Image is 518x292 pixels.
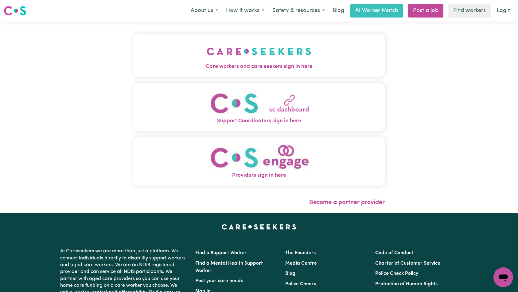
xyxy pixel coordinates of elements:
[350,4,403,18] a: AI Worker Match
[4,5,26,16] img: Careseekers logo
[195,278,243,283] a: Post your care needs
[133,34,385,77] button: Care workers and care seekers sign in here
[133,83,385,131] button: Support Coordinators sign in here
[195,251,247,255] a: Find a Support Worker
[222,4,268,17] button: How it works
[493,267,513,287] iframe: Button to launch messaging window
[133,137,385,186] button: Providers sign in here
[285,261,317,266] a: Media Centre
[4,4,26,18] a: Careseekers logo
[375,271,418,276] a: Police Check Policy
[133,63,385,71] span: Care workers and care seekers sign in here
[133,172,385,180] span: Providers sign in here
[448,4,491,18] a: Find workers
[268,4,329,17] button: Safety & resources
[285,271,295,276] a: Blog
[285,282,316,286] a: Police Checks
[375,251,413,255] a: Code of Conduct
[408,4,443,18] a: Post a job
[375,282,438,286] a: Protection of Human Rights
[309,199,385,206] a: Become a partner provider
[375,261,440,266] a: Charter of Customer Service
[195,261,263,273] a: Find a Mental Health Support Worker
[187,4,222,17] button: About us
[222,224,296,229] a: Careseekers home page
[285,251,316,255] a: The Founders
[329,4,348,18] a: Blog
[133,117,385,125] span: Support Coordinators sign in here
[493,4,514,18] a: Login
